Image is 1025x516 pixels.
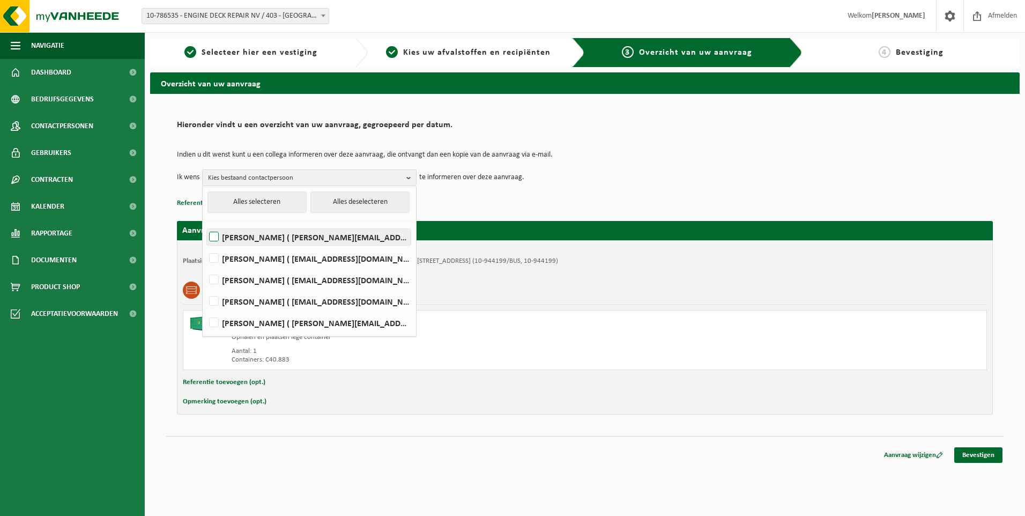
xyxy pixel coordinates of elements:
[954,447,1002,463] a: Bevestigen
[373,46,564,59] a: 2Kies uw afvalstoffen en recipiënten
[419,169,524,186] p: te informeren over deze aanvraag.
[155,46,346,59] a: 1Selecteer hier een vestiging
[183,257,229,264] strong: Plaatsingsadres:
[184,46,196,58] span: 1
[31,113,93,139] span: Contactpersonen
[879,46,890,58] span: 4
[639,48,752,57] span: Overzicht van uw aanvraag
[31,247,77,274] span: Documenten
[208,170,402,186] span: Kies bestaand contactpersoon
[31,32,64,59] span: Navigatie
[31,59,71,86] span: Dashboard
[31,166,73,193] span: Contracten
[202,169,417,186] button: Kies bestaand contactpersoon
[177,151,993,159] p: Indien u dit wenst kunt u een collega informeren over deze aanvraag, die ontvangt dan een kopie v...
[896,48,944,57] span: Bevestiging
[189,316,221,332] img: HK-XC-40-GN-00.png
[183,375,265,389] button: Referentie toevoegen (opt.)
[207,191,307,213] button: Alles selecteren
[622,46,634,58] span: 3
[207,315,411,331] label: [PERSON_NAME] ( [PERSON_NAME][EMAIL_ADDRESS][DOMAIN_NAME] )
[142,9,329,24] span: 10-786535 - ENGINE DECK REPAIR NV / 403 - ANTWERPEN
[386,46,398,58] span: 2
[207,250,411,267] label: [PERSON_NAME] ( [EMAIL_ADDRESS][DOMAIN_NAME] )
[876,447,951,463] a: Aanvraag wijzigen
[150,72,1020,93] h2: Overzicht van uw aanvraag
[872,12,925,20] strong: [PERSON_NAME]
[207,293,411,309] label: [PERSON_NAME] ( [EMAIL_ADDRESS][DOMAIN_NAME] )
[232,356,628,364] div: Containers: C40.883
[232,347,628,356] div: Aantal: 1
[177,196,259,210] button: Referentie toevoegen (opt.)
[31,139,71,166] span: Gebruikers
[177,169,199,186] p: Ik wens
[31,220,72,247] span: Rapportage
[232,333,628,342] div: Ophalen en plaatsen lege container
[207,229,411,245] label: [PERSON_NAME] ( [PERSON_NAME][EMAIL_ADDRESS][PERSON_NAME][DOMAIN_NAME] )
[31,300,118,327] span: Acceptatievoorwaarden
[31,274,80,300] span: Product Shop
[183,395,266,409] button: Opmerking toevoegen (opt.)
[403,48,551,57] span: Kies uw afvalstoffen en recipiënten
[310,191,410,213] button: Alles deselecteren
[177,121,993,135] h2: Hieronder vindt u een overzicht van uw aanvraag, gegroepeerd per datum.
[31,193,64,220] span: Kalender
[31,86,94,113] span: Bedrijfsgegevens
[202,48,317,57] span: Selecteer hier een vestiging
[142,8,329,24] span: 10-786535 - ENGINE DECK REPAIR NV / 403 - ANTWERPEN
[207,272,411,288] label: [PERSON_NAME] ( [EMAIL_ADDRESS][DOMAIN_NAME] )
[182,226,263,235] strong: Aanvraag voor [DATE]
